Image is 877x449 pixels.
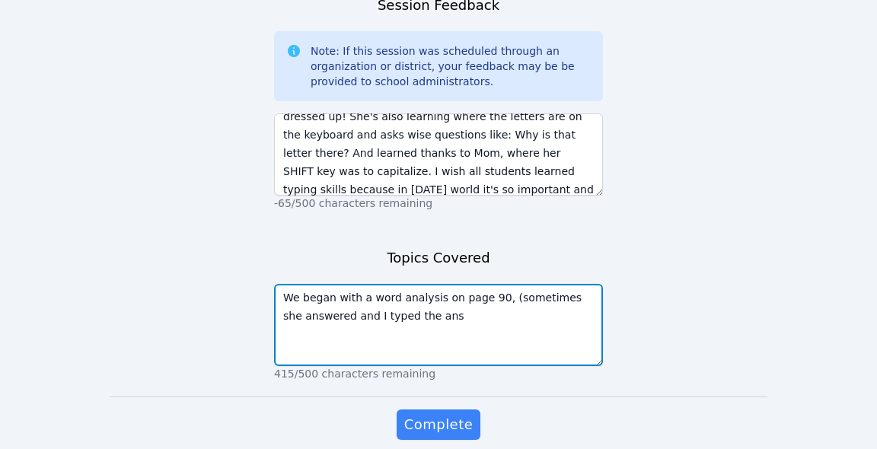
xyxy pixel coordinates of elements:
[274,113,603,196] textarea: I love working with [PERSON_NAME], she works hard and is learning how to use the whiteboard more ...
[404,414,473,435] span: Complete
[397,409,480,440] button: Complete
[311,43,591,89] div: Note: If this session was scheduled through an organization or district, your feedback may be be ...
[387,247,490,269] h3: Topics Covered
[274,366,603,381] p: 415/500 characters remaining
[274,284,603,366] textarea: We began with a word analysis on page 90, (sometimes she answered and I typed the ans
[274,196,603,211] p: -65/500 characters remaining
